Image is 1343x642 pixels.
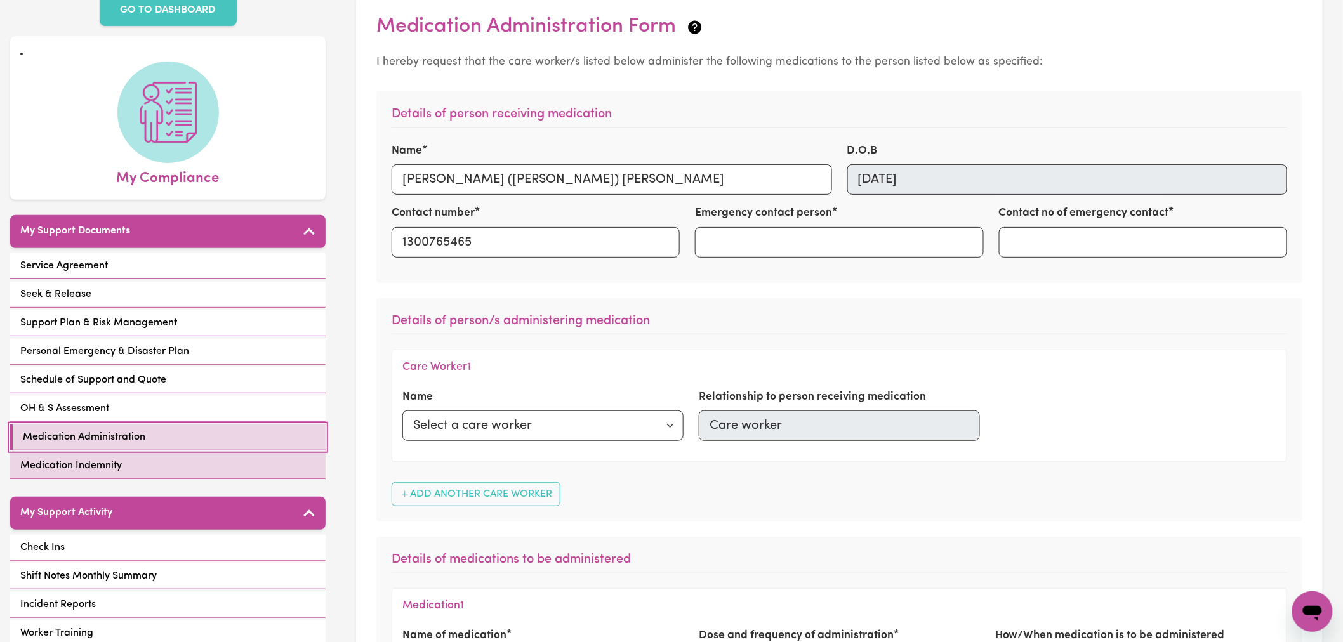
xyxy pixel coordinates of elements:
label: Name [402,389,433,405]
span: Schedule of Support and Quote [20,372,166,388]
label: Emergency contact person [695,205,832,221]
label: Name [392,143,422,159]
label: D.O.B [847,143,878,159]
h4: Medication 1 [402,599,464,612]
a: OH & S Assessment [10,396,326,422]
p: I hereby request that the care worker/s listed below administer the following medications to the ... [376,54,1302,70]
h3: Details of person receiving medication [392,107,1287,128]
label: Contact no of emergency contact [999,205,1169,221]
span: Worker Training [20,626,93,641]
a: Medication Administration [10,424,326,450]
label: Relationship to person receiving medication [699,389,926,405]
button: My Support Documents [10,215,326,248]
a: Medication Indemnity [10,453,326,479]
h3: Details of medications to be administered [392,552,1287,573]
span: Check Ins [20,540,65,555]
span: OH & S Assessment [20,401,109,416]
h3: Details of person/s administering medication [392,313,1287,334]
span: Medication Indemnity [20,458,122,473]
a: Support Plan & Risk Management [10,310,326,336]
span: Incident Reports [20,597,96,612]
a: Personal Emergency & Disaster Plan [10,339,326,365]
a: Service Agreement [10,253,326,279]
iframe: Button to launch messaging window [1292,591,1333,632]
span: Seek & Release [20,287,91,302]
span: Support Plan & Risk Management [20,315,177,331]
h4: Care Worker 1 [402,360,471,374]
h5: My Support Activity [20,507,112,519]
a: Seek & Release [10,282,326,308]
a: Schedule of Support and Quote [10,367,326,393]
span: Medication Administration [23,429,145,445]
a: Check Ins [10,535,326,561]
h5: My Support Documents [20,225,130,237]
a: My Compliance [20,62,315,190]
button: My Support Activity [10,497,326,530]
button: Add Another Care Worker [392,482,560,506]
h2: Medication Administration Form [376,15,1302,39]
label: Contact number [392,205,475,221]
span: My Compliance [117,163,220,190]
a: Shift Notes Monthly Summary [10,563,326,589]
span: Personal Emergency & Disaster Plan [20,344,189,359]
a: Incident Reports [10,592,326,618]
span: Shift Notes Monthly Summary [20,568,157,584]
span: Service Agreement [20,258,108,273]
